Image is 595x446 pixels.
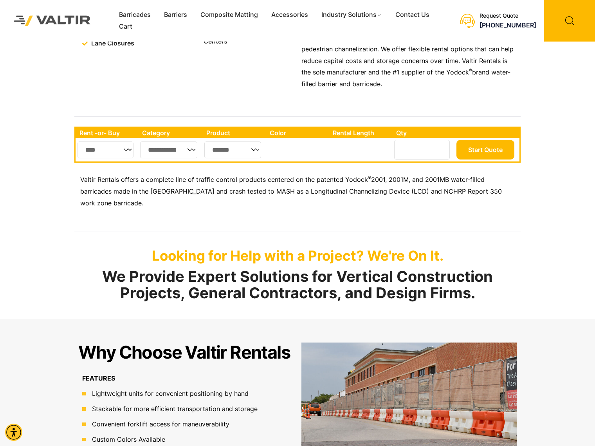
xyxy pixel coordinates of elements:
[315,9,389,21] a: Industry Solutions
[265,9,315,21] a: Accessories
[301,8,517,90] p: Valtir’s water-filled barricades can be assembled to meet various traffic control needs, includin...
[6,7,99,34] img: Valtir Rentals
[394,140,450,160] input: Number
[480,13,536,19] div: Request Quote
[202,128,266,138] th: Product
[480,21,536,29] a: call (888) 496-3625
[78,141,133,158] select: Single select
[329,128,392,138] th: Rental Length
[266,128,329,138] th: Color
[204,141,261,158] select: Single select
[5,424,22,441] div: Accessibility Menu
[112,21,139,33] a: Cart
[368,175,371,181] sup: ®
[90,404,258,413] span: Stackable for more efficient transportation and storage
[82,374,115,382] b: FEATURES
[157,9,194,21] a: Barriers
[80,176,502,207] span: 2001, 2001M, and 2001MB water-filled barricades made in the [GEOGRAPHIC_DATA] and crash tested to...
[90,435,165,444] span: Custom Colors Available
[76,128,138,138] th: Rent -or- Buy
[80,176,368,183] span: Valtir Rentals offers a complete line of traffic control products centered on the patented Yodock
[389,9,436,21] a: Contact Us
[74,247,521,264] p: Looking for Help with a Project? We're On It.
[78,343,290,362] h2: Why Choose Valtir Rentals
[112,9,157,21] a: Barricades
[89,38,134,49] span: Lane Closures
[138,128,202,138] th: Category
[194,9,265,21] a: Composite Matting
[456,140,514,160] button: Start Quote
[469,67,472,73] sup: ®
[392,128,454,138] th: Qty
[90,419,229,429] span: Convenient forklift access for maneuverability
[140,141,197,158] select: Single select
[90,389,249,398] span: Lightweight units for convenient positioning by hand
[74,268,521,301] h2: We Provide Expert Solutions for Vertical Construction Projects, General Contractors, and Design F...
